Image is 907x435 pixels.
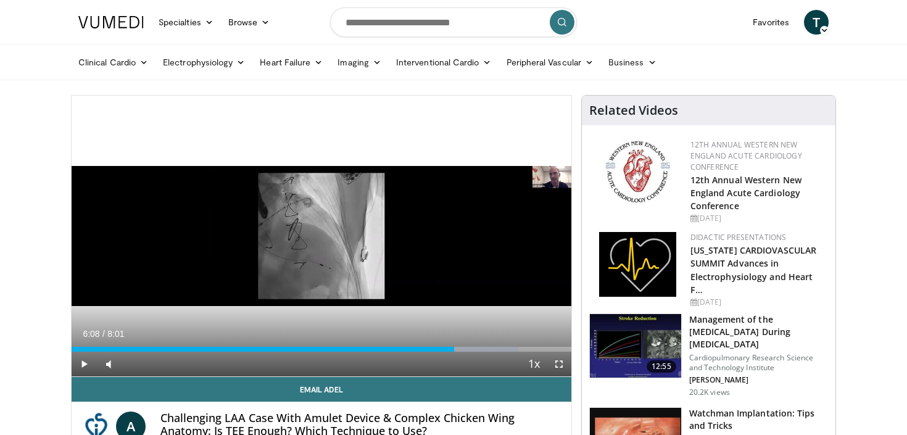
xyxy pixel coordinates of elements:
[499,50,601,75] a: Peripheral Vascular
[690,297,826,308] div: [DATE]
[804,10,829,35] a: T
[72,352,96,376] button: Play
[330,50,389,75] a: Imaging
[690,232,826,243] div: Didactic Presentations
[589,313,828,397] a: 12:55 Management of the [MEDICAL_DATA] During [MEDICAL_DATA] Cardiopulmonary Research Science and...
[599,232,676,297] img: 1860aa7a-ba06-47e3-81a4-3dc728c2b4cf.png.150x105_q85_autocrop_double_scale_upscale_version-0.2.png
[547,352,571,376] button: Fullscreen
[522,352,547,376] button: Playback Rate
[151,10,221,35] a: Specialties
[96,352,121,376] button: Mute
[72,347,571,352] div: Progress Bar
[72,377,571,402] a: Email Adel
[221,10,278,35] a: Browse
[603,139,672,204] img: 0954f259-7907-4053-a817-32a96463ecc8.png.150x105_q85_autocrop_double_scale_upscale_version-0.2.png
[78,16,144,28] img: VuMedi Logo
[72,96,571,377] video-js: Video Player
[647,360,676,373] span: 12:55
[690,244,817,295] a: [US_STATE] CARDIOVASCULAR SUMMIT Advances in Electrophysiology and Heart F…
[689,375,828,385] p: [PERSON_NAME]
[690,213,826,224] div: [DATE]
[107,329,124,339] span: 8:01
[252,50,330,75] a: Heart Failure
[689,407,828,432] h3: Watchman Implantation: Tips and Tricks
[102,329,105,339] span: /
[690,174,801,212] a: 12th Annual Western New England Acute Cardiology Conference
[689,313,828,350] h3: Management of the [MEDICAL_DATA] During [MEDICAL_DATA]
[590,314,681,378] img: ASqSTwfBDudlPt2X4xMDoxOjAxMTuB36.150x105_q85_crop-smart_upscale.jpg
[745,10,797,35] a: Favorites
[689,387,730,397] p: 20.2K views
[155,50,252,75] a: Electrophysiology
[71,50,155,75] a: Clinical Cardio
[389,50,499,75] a: Interventional Cardio
[689,353,828,373] p: Cardiopulmonary Research Science and Technology Institute
[83,329,99,339] span: 6:08
[690,139,802,172] a: 12th Annual Western New England Acute Cardiology Conference
[589,103,678,118] h4: Related Videos
[330,7,577,37] input: Search topics, interventions
[601,50,664,75] a: Business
